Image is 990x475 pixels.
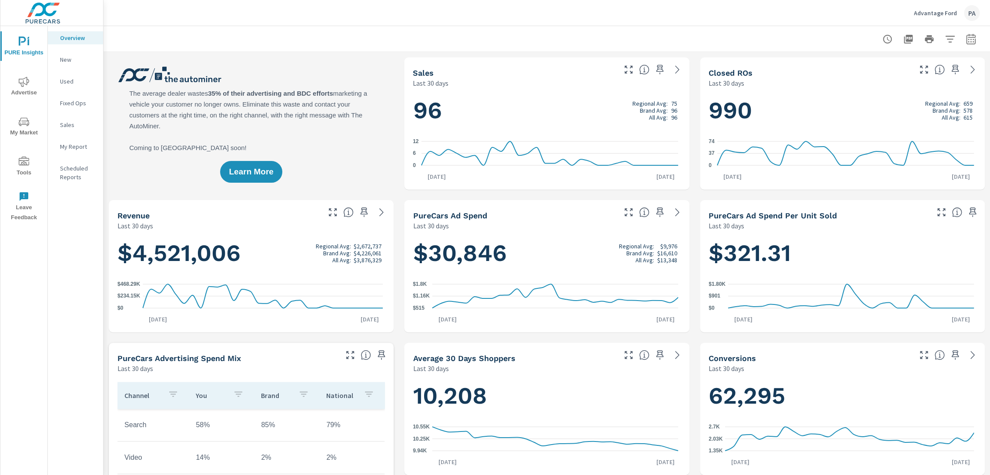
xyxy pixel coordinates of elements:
[413,448,427,454] text: 9.94K
[343,207,354,217] span: Total sales revenue over the selected date range. [Source: This data is sourced from the dealer’s...
[413,281,427,287] text: $1.8K
[709,305,715,311] text: $0
[709,78,744,88] p: Last 30 days
[354,250,381,257] p: $4,226,061
[900,30,917,48] button: "Export Report to PDF"
[48,140,103,153] div: My Report
[639,207,649,217] span: Total cost of media for all PureCars channels for the selected dealership group over the selected...
[3,77,45,98] span: Advertise
[323,250,351,257] p: Brand Avg:
[941,30,959,48] button: Apply Filters
[964,5,980,21] div: PA
[413,162,416,168] text: 0
[948,63,962,77] span: Save this to your personalized report
[917,63,931,77] button: Make Fullscreen
[709,293,720,299] text: $901
[48,75,103,88] div: Used
[962,30,980,48] button: Select Date Range
[946,315,976,324] p: [DATE]
[709,138,715,144] text: 74
[357,205,371,219] span: Save this to your personalized report
[717,172,747,181] p: [DATE]
[3,37,45,58] span: PURE Insights
[622,348,635,362] button: Make Fullscreen
[413,151,416,157] text: 6
[709,363,744,374] p: Last 30 days
[3,157,45,178] span: Tools
[117,221,153,231] p: Last 30 days
[413,78,448,88] p: Last 30 days
[649,114,668,121] p: All Avg:
[326,205,340,219] button: Make Fullscreen
[966,63,980,77] a: See more details in report
[914,9,957,17] p: Advantage Ford
[60,99,96,107] p: Fixed Ops
[709,448,722,454] text: 1.35K
[948,348,962,362] span: Save this to your personalized report
[354,243,381,250] p: $2,672,737
[709,424,720,430] text: 2.7K
[709,354,756,363] h5: Conversions
[709,436,722,442] text: 2.03K
[709,162,712,168] text: 0
[229,168,273,176] span: Learn More
[413,354,515,363] h5: Average 30 Days Shoppers
[48,118,103,131] div: Sales
[934,350,945,360] span: The number of dealer-specified goals completed by a visitor. [Source: This data is provided by th...
[355,315,385,324] p: [DATE]
[326,391,357,400] p: National
[932,107,960,114] p: Brand Avg:
[117,305,124,311] text: $0
[934,205,948,219] button: Make Fullscreen
[413,238,680,268] h1: $30,846
[354,257,381,264] p: $3,876,329
[48,162,103,184] div: Scheduled Reports
[375,205,388,219] a: See more details in report
[966,348,980,362] a: See more details in report
[3,117,45,138] span: My Market
[220,161,282,183] button: Learn More
[639,64,649,75] span: Number of vehicles sold by the dealership over the selected date range. [Source: This data is sou...
[650,315,681,324] p: [DATE]
[421,172,452,181] p: [DATE]
[0,26,47,226] div: nav menu
[48,53,103,66] div: New
[117,211,150,220] h5: Revenue
[650,458,681,466] p: [DATE]
[670,348,684,362] a: See more details in report
[432,458,463,466] p: [DATE]
[657,250,677,257] p: $16,610
[432,315,463,324] p: [DATE]
[653,348,667,362] span: Save this to your personalized report
[60,120,96,129] p: Sales
[413,96,680,125] h1: 96
[653,63,667,77] span: Save this to your personalized report
[316,243,351,250] p: Regional Avg:
[375,348,388,362] span: Save this to your personalized report
[966,205,980,219] span: Save this to your personalized report
[48,97,103,110] div: Fixed Ops
[413,381,680,411] h1: 10,208
[413,68,434,77] h5: Sales
[254,447,319,468] td: 2%
[709,211,837,220] h5: PureCars Ad Spend Per Unit Sold
[413,211,487,220] h5: PureCars Ad Spend
[709,281,726,287] text: $1.80K
[117,354,241,363] h5: PureCars Advertising Spend Mix
[3,191,45,223] span: Leave Feedback
[413,436,430,442] text: 10.25K
[117,414,189,436] td: Search
[117,238,385,268] h1: $4,521,006
[709,238,976,268] h1: $321.31
[657,257,677,264] p: $13,348
[963,114,973,121] p: 615
[143,315,173,324] p: [DATE]
[671,114,677,121] p: 96
[709,96,976,125] h1: 990
[622,205,635,219] button: Make Fullscreen
[946,458,976,466] p: [DATE]
[709,381,976,411] h1: 62,295
[619,243,654,250] p: Regional Avg:
[709,221,744,231] p: Last 30 days
[632,100,668,107] p: Regional Avg:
